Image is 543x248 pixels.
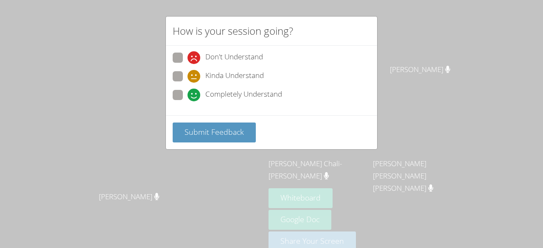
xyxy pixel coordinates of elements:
span: Don't Understand [205,51,263,64]
span: Submit Feedback [185,127,244,137]
button: Submit Feedback [173,123,256,142]
h2: How is your session going? [173,23,293,39]
span: Completely Understand [205,89,282,101]
span: Kinda Understand [205,70,264,83]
